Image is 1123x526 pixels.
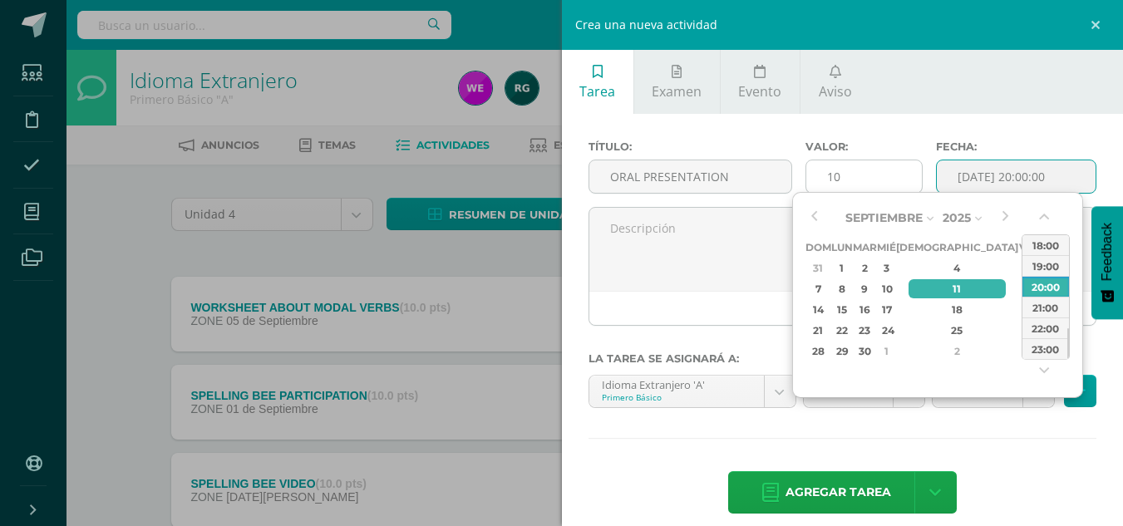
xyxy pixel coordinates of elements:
div: 28 [808,342,829,361]
span: Aviso [819,82,852,101]
div: 25 [909,321,1007,340]
div: 3 [1020,342,1035,361]
span: Feedback [1100,223,1115,281]
span: Tarea [579,82,615,101]
div: 30 [855,342,874,361]
input: Puntos máximos [806,160,922,193]
div: 5 [1020,258,1035,278]
span: 2025 [943,210,971,225]
div: 23 [855,321,874,340]
div: 19 [1020,300,1035,319]
div: 29 [833,342,850,361]
div: 31 [808,258,829,278]
div: 9 [855,279,874,298]
label: Valor: [805,140,923,153]
div: 14 [808,300,829,319]
a: Tarea [562,50,633,114]
div: 22:00 [1022,317,1069,338]
div: 7 [808,279,829,298]
input: Fecha de entrega [937,160,1096,193]
div: 4 [909,258,1007,278]
div: 15 [833,300,850,319]
label: La tarea se asignará a: [589,352,1097,365]
th: Lun [831,237,853,258]
th: Mar [853,237,877,258]
div: 3 [879,258,894,278]
div: Primero Básico [602,391,751,403]
a: Aviso [800,50,869,114]
div: 10 [879,279,894,298]
label: Fecha: [936,140,1096,153]
div: 23:00 [1022,338,1069,359]
span: Septiembre [845,210,923,225]
div: Idioma Extranjero 'A' [602,376,751,391]
th: Vie [1018,237,1037,258]
div: 20:00 [1022,276,1069,297]
div: 24 [879,321,894,340]
div: 11 [909,279,1007,298]
input: Título [589,160,791,193]
span: Examen [652,82,702,101]
div: 1 [833,258,850,278]
span: Evento [738,82,781,101]
div: 21:00 [1022,297,1069,317]
th: Mié [877,237,896,258]
span: Agregar tarea [786,472,891,513]
th: Dom [805,237,831,258]
div: 21 [808,321,829,340]
div: 18 [909,300,1007,319]
div: 8 [833,279,850,298]
div: 26 [1020,321,1035,340]
div: 22 [833,321,850,340]
div: 2 [855,258,874,278]
a: Examen [634,50,720,114]
label: Título: [589,140,792,153]
div: 16 [855,300,874,319]
div: 12 [1020,279,1035,298]
a: Idioma Extranjero 'A'Primero Básico [589,376,795,407]
div: 2 [909,342,1007,361]
button: Feedback - Mostrar encuesta [1091,206,1123,319]
div: 18:00 [1022,234,1069,255]
div: 17 [879,300,894,319]
div: 19:00 [1022,255,1069,276]
div: 1 [879,342,894,361]
a: Evento [721,50,800,114]
th: [DEMOGRAPHIC_DATA] [896,237,1018,258]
